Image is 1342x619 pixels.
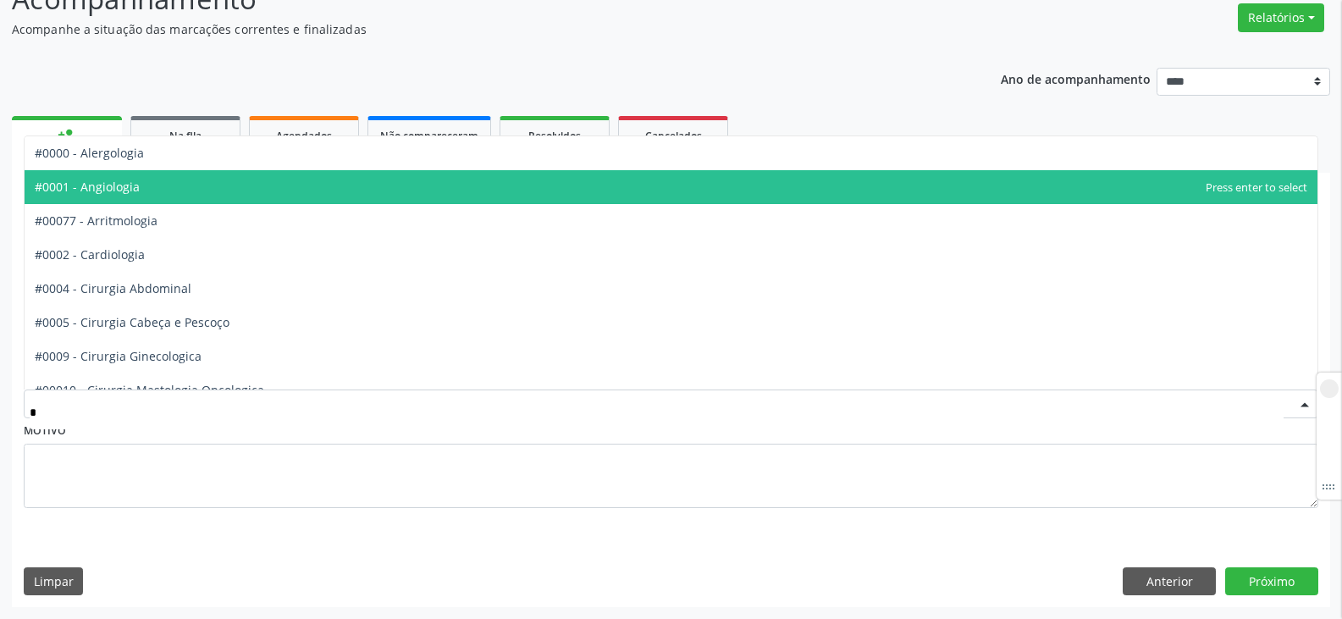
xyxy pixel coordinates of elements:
span: #0002 - Cardiologia [35,246,145,263]
span: #0009 - Cirurgia Ginecologica [35,348,202,364]
span: #0005 - Cirurgia Cabeça e Pescoço [35,314,229,330]
span: #0004 - Cirurgia Abdominal [35,280,191,296]
span: Cancelados [645,129,702,143]
button: Anterior [1123,567,1216,596]
button: Limpar [24,567,83,596]
span: #0000 - Alergologia [35,145,144,161]
span: Resolvidos [528,129,581,143]
button: Próximo [1225,567,1318,596]
p: Acompanhe a situação das marcações correntes e finalizadas [12,20,935,38]
span: #00010 - Cirurgia Mastologia Oncologica [35,382,264,398]
span: Não compareceram [380,129,478,143]
span: #00077 - Arritmologia [35,213,157,229]
span: #0001 - Angiologia [35,179,140,195]
span: Na fila [169,129,202,143]
button: Relatórios [1238,3,1324,32]
p: Ano de acompanhamento [1001,68,1151,89]
label: Motivo [24,418,66,445]
div: person_add [58,126,76,145]
span: Agendados [276,129,332,143]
